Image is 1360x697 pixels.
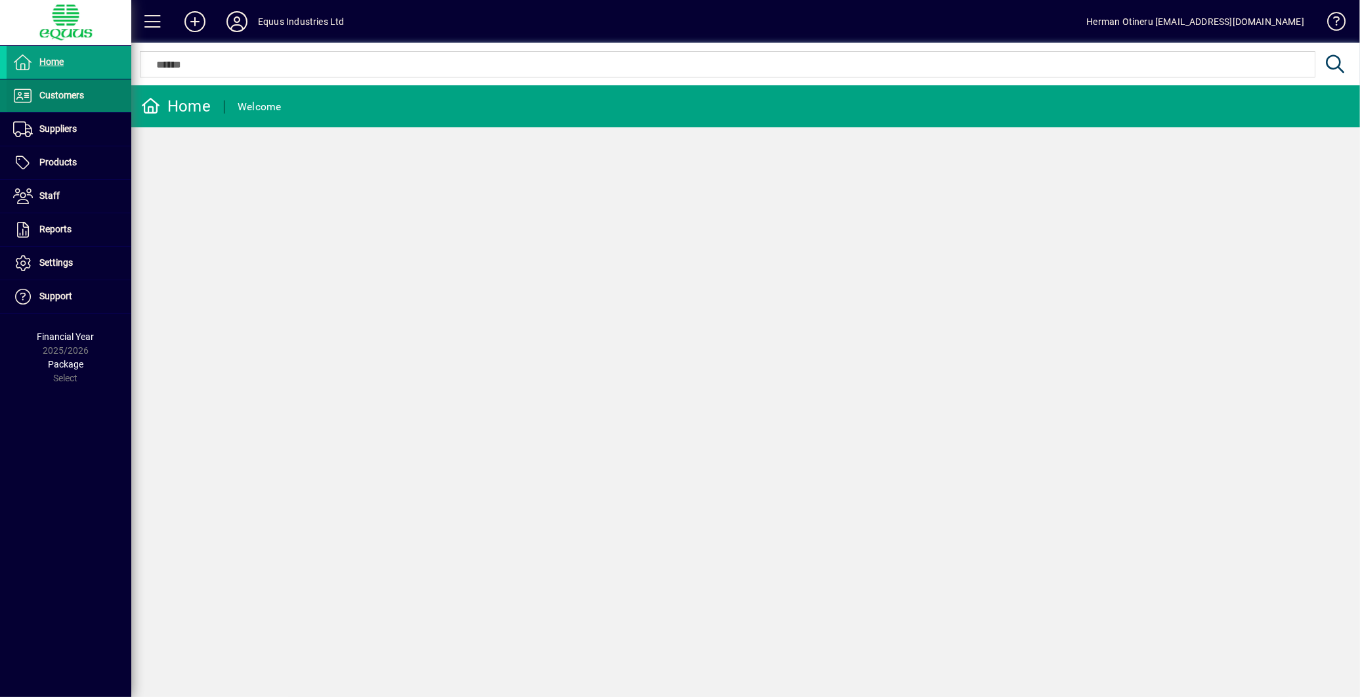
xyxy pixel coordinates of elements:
[216,10,258,33] button: Profile
[7,113,131,146] a: Suppliers
[37,331,95,342] span: Financial Year
[48,359,83,370] span: Package
[7,280,131,313] a: Support
[39,257,73,268] span: Settings
[174,10,216,33] button: Add
[7,146,131,179] a: Products
[7,213,131,246] a: Reports
[7,247,131,280] a: Settings
[258,11,345,32] div: Equus Industries Ltd
[39,56,64,67] span: Home
[39,123,77,134] span: Suppliers
[39,291,72,301] span: Support
[141,96,211,117] div: Home
[1086,11,1304,32] div: Herman Otineru [EMAIL_ADDRESS][DOMAIN_NAME]
[238,96,282,117] div: Welcome
[39,157,77,167] span: Products
[1317,3,1344,45] a: Knowledge Base
[39,190,60,201] span: Staff
[39,90,84,100] span: Customers
[39,224,72,234] span: Reports
[7,180,131,213] a: Staff
[7,79,131,112] a: Customers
